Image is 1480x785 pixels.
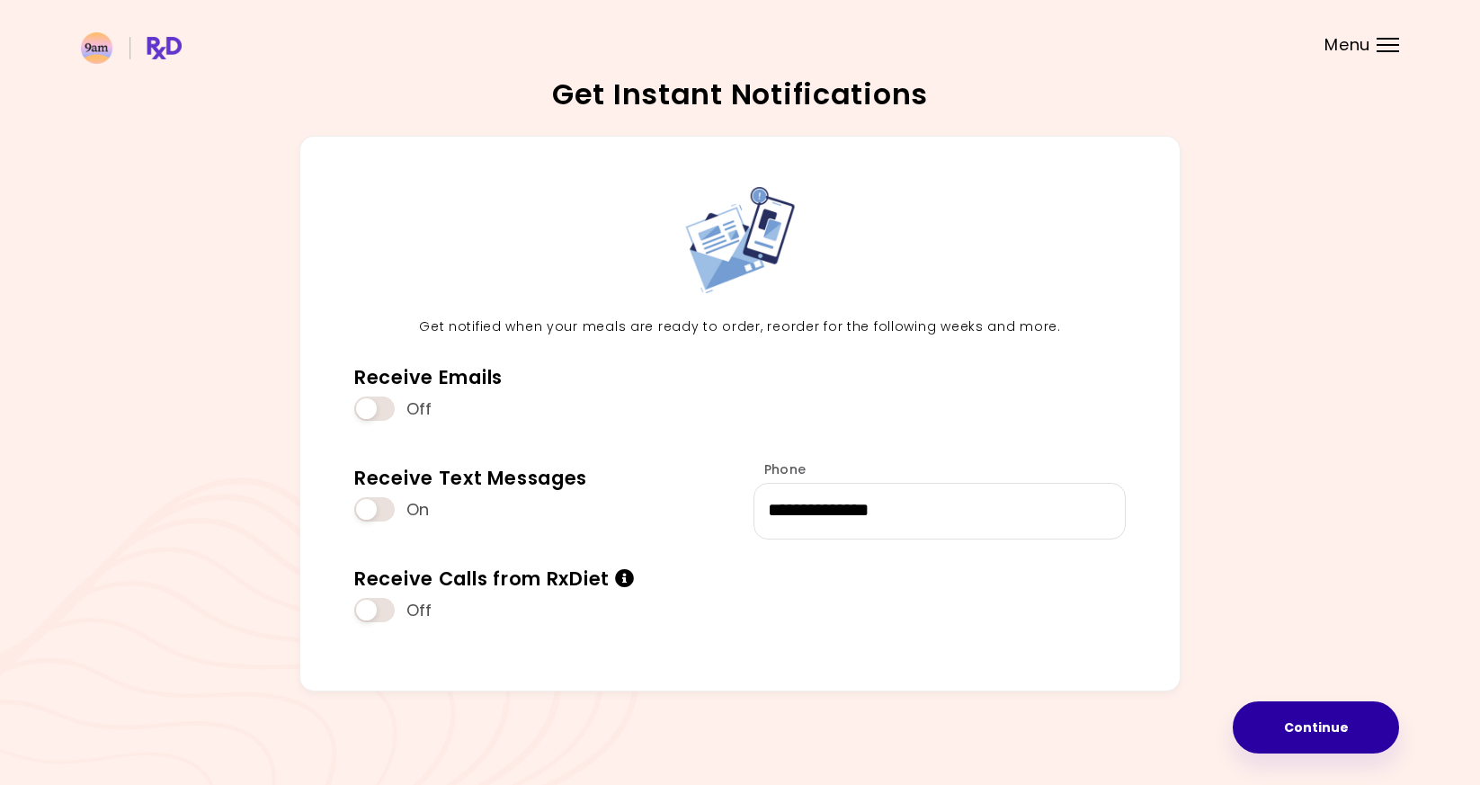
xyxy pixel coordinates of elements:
div: Receive Text Messages [354,466,587,490]
div: Receive Emails [354,365,503,389]
span: Off [406,601,432,621]
button: Continue [1233,701,1399,754]
div: Receive Calls from RxDiet [354,566,634,591]
span: On [406,500,429,521]
span: Off [406,399,432,420]
p: Get notified when your meals are ready to order, reorder for the following weeks and more. [341,317,1139,338]
span: Menu [1324,37,1370,53]
h2: Get Instant Notifications [81,80,1399,109]
label: Phone [753,460,806,478]
img: RxDiet [81,32,182,64]
i: Info [615,569,635,588]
